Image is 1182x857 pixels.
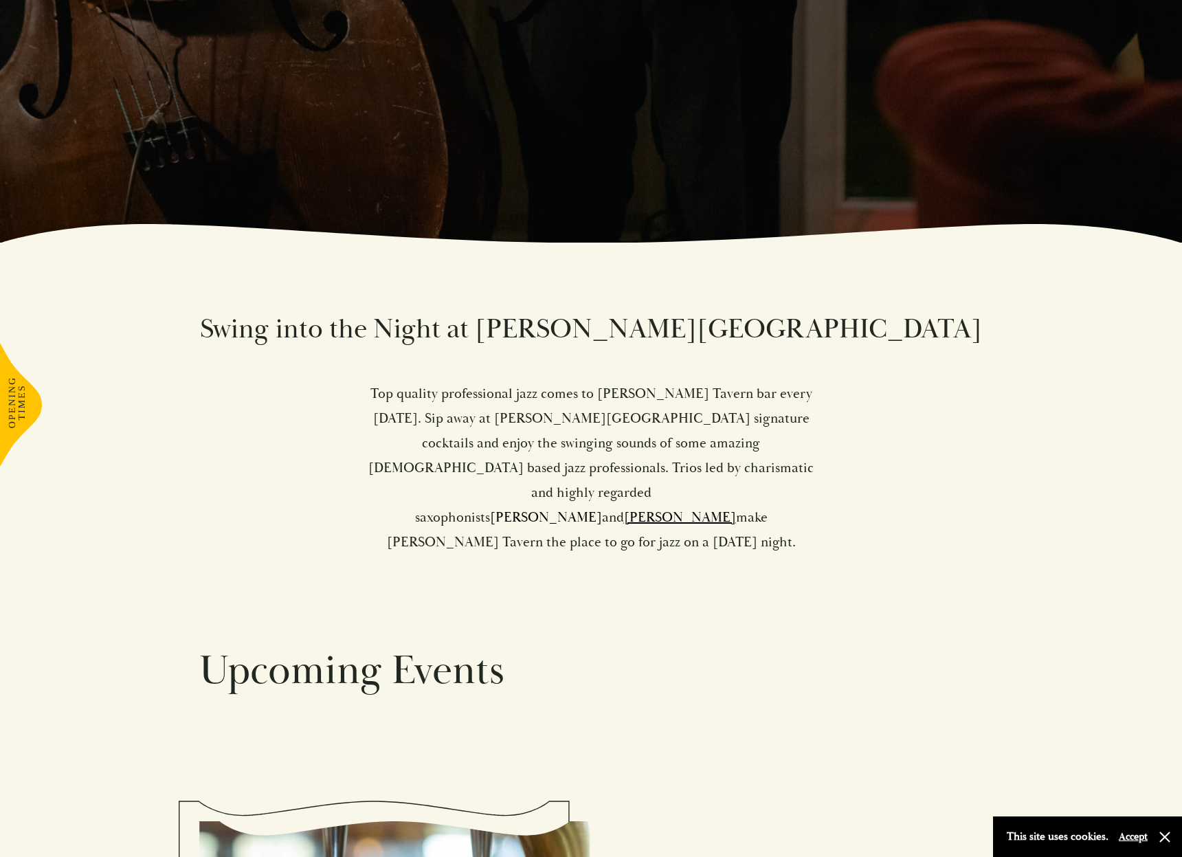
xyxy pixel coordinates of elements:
[366,381,816,555] p: Top quality professional jazz comes to [PERSON_NAME] Tavern bar every [DATE]. Sip away at [PERSON...
[1007,827,1108,847] p: This site uses cookies.
[490,509,602,526] a: [PERSON_NAME]
[1158,830,1172,844] button: Close and accept
[199,644,983,698] h2: Upcoming Events
[199,311,983,347] h2: Swing into the Night at [PERSON_NAME][GEOGRAPHIC_DATA]
[1119,830,1148,843] button: Accept
[624,509,736,526] a: [PERSON_NAME]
